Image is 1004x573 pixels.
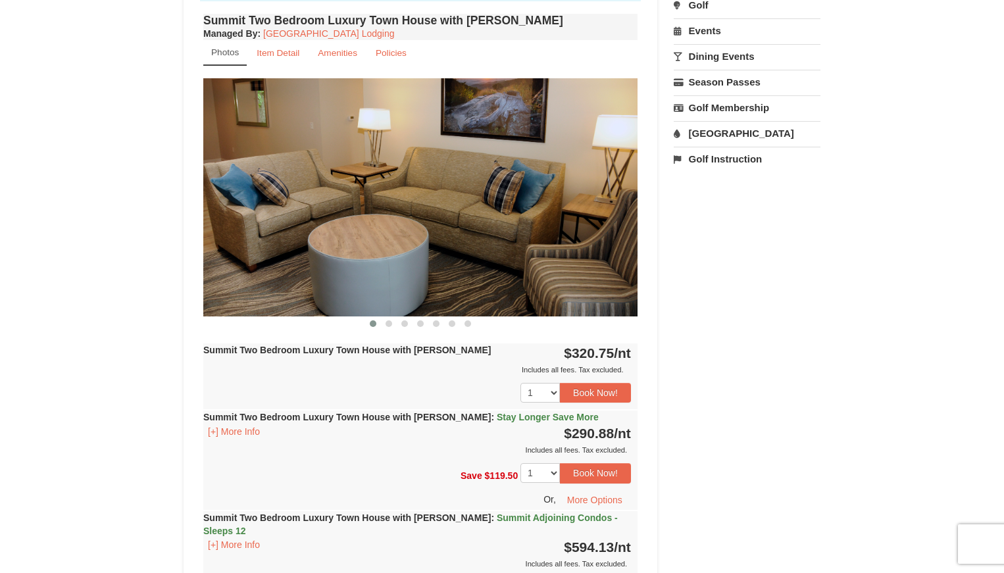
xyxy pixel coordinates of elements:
a: Amenities [309,40,366,66]
small: Policies [376,48,407,58]
a: Policies [367,40,415,66]
small: Amenities [318,48,357,58]
span: $119.50 [485,470,518,481]
button: [+] More Info [203,424,264,439]
img: 18876286-202-fb468a36.png [203,78,638,316]
h4: Summit Two Bedroom Luxury Town House with [PERSON_NAME] [203,14,638,27]
div: Includes all fees. Tax excluded. [203,443,631,457]
span: Managed By [203,28,257,39]
strong: Summit Two Bedroom Luxury Town House with [PERSON_NAME] [203,412,599,422]
small: Item Detail [257,48,299,58]
span: : [491,512,494,523]
a: Season Passes [674,70,820,94]
a: [GEOGRAPHIC_DATA] [674,121,820,145]
button: Book Now! [560,463,631,483]
strong: Summit Two Bedroom Luxury Town House with [PERSON_NAME] [203,512,618,536]
button: [+] More Info [203,537,264,552]
div: Includes all fees. Tax excluded. [203,557,631,570]
strong: $320.75 [564,345,631,361]
a: Golf Instruction [674,147,820,171]
strong: Summit Two Bedroom Luxury Town House with [PERSON_NAME] [203,345,491,355]
a: Events [674,18,820,43]
span: : [491,412,494,422]
div: Includes all fees. Tax excluded. [203,363,631,376]
span: /nt [614,345,631,361]
small: Photos [211,47,239,57]
span: $290.88 [564,426,614,441]
a: Dining Events [674,44,820,68]
span: Save [461,470,482,481]
button: Book Now! [560,383,631,403]
span: Or, [543,493,556,504]
strong: : [203,28,261,39]
span: /nt [614,539,631,555]
span: $594.13 [564,539,614,555]
span: Summit Adjoining Condos - Sleeps 12 [203,512,618,536]
a: [GEOGRAPHIC_DATA] Lodging [263,28,394,39]
span: Stay Longer Save More [497,412,599,422]
span: /nt [614,426,631,441]
a: Golf Membership [674,95,820,120]
button: More Options [559,490,631,510]
a: Item Detail [248,40,308,66]
a: Photos [203,40,247,66]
